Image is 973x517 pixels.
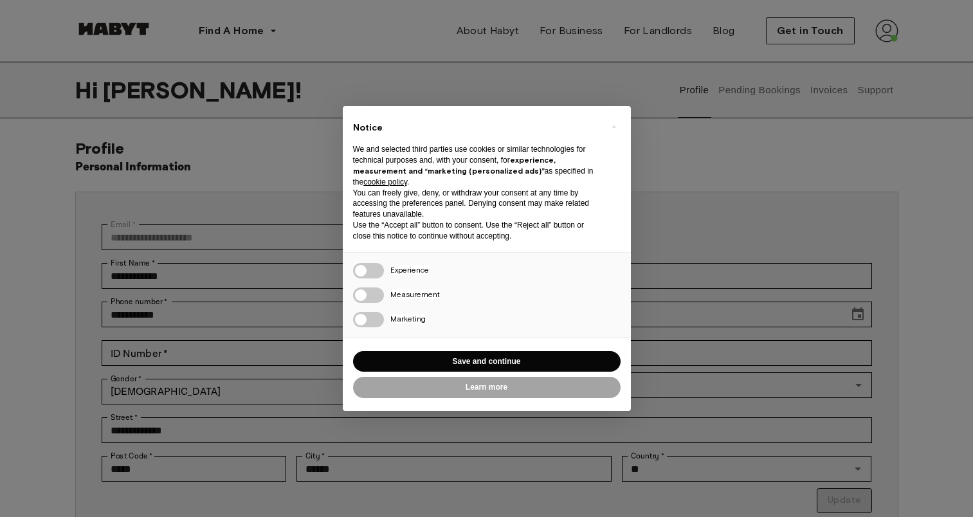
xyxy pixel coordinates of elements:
[353,220,600,242] p: Use the “Accept all” button to consent. Use the “Reject all” button or close this notice to conti...
[353,351,621,372] button: Save and continue
[353,188,600,220] p: You can freely give, deny, or withdraw your consent at any time by accessing the preferences pane...
[390,265,429,275] span: Experience
[390,289,440,299] span: Measurement
[390,314,426,323] span: Marketing
[353,155,556,176] strong: experience, measurement and “marketing (personalized ads)”
[604,116,624,137] button: Close this notice
[353,144,600,187] p: We and selected third parties use cookies or similar technologies for technical purposes and, wit...
[612,119,616,134] span: ×
[353,122,600,134] h2: Notice
[353,377,621,398] button: Learn more
[363,177,407,186] a: cookie policy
